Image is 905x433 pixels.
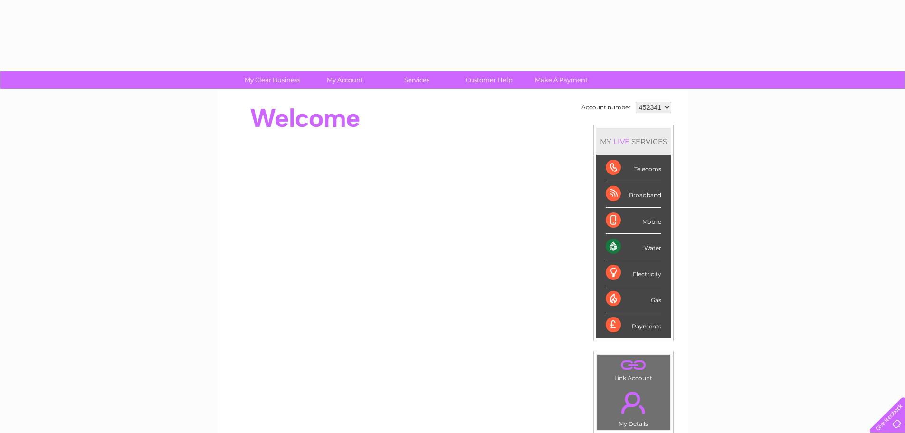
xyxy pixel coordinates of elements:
[597,384,670,430] td: My Details
[579,99,633,115] td: Account number
[606,155,661,181] div: Telecoms
[305,71,384,89] a: My Account
[606,208,661,234] div: Mobile
[606,234,661,260] div: Water
[378,71,456,89] a: Services
[606,181,661,207] div: Broadband
[600,386,667,419] a: .
[597,354,670,384] td: Link Account
[606,260,661,286] div: Electricity
[600,357,667,374] a: .
[522,71,600,89] a: Make A Payment
[450,71,528,89] a: Customer Help
[606,286,661,312] div: Gas
[233,71,312,89] a: My Clear Business
[596,128,671,155] div: MY SERVICES
[611,137,631,146] div: LIVE
[606,312,661,338] div: Payments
